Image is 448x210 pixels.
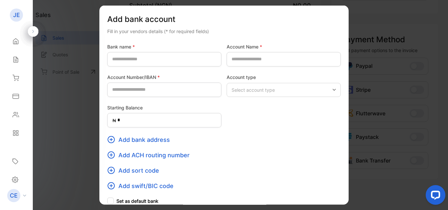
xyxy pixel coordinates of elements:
span: Add ACH routing number [118,150,190,159]
p: Add bank account [107,13,341,25]
label: Account type [227,74,256,80]
label: Bank name [107,43,221,50]
iframe: LiveChat chat widget [420,182,448,210]
span: Add swift/BIC code [118,181,173,190]
label: Starting Balance [107,104,221,111]
span: ₦ [112,117,116,124]
span: Add sort code [118,166,159,175]
button: Add ACH routing number [107,150,190,159]
label: Account Number/IBAN [107,73,221,80]
button: Add sort code [107,166,159,175]
button: Add bank address [107,135,170,144]
p: CE [10,191,18,200]
label: Set as default bank [116,198,158,203]
div: Fill in your vendors details (* for required fields) [107,28,341,34]
p: Select account type [232,86,275,93]
button: Add swift/BIC code [107,181,173,190]
span: Add bank address [118,135,170,144]
label: Account Name [227,43,341,50]
p: JE [13,11,20,19]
